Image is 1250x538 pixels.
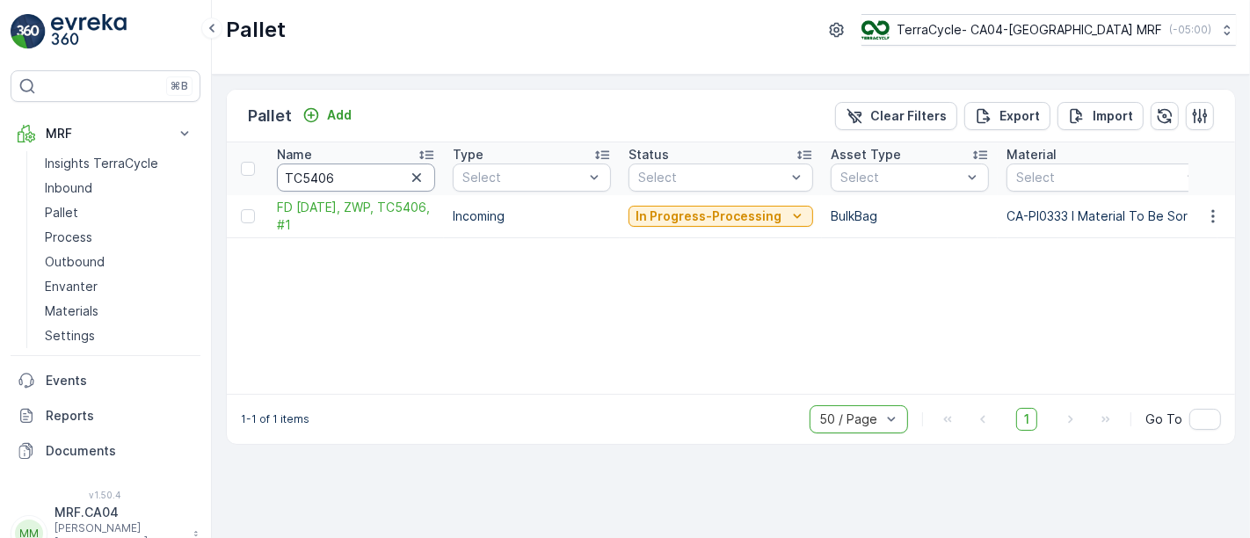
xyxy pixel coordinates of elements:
a: Pallet [38,200,200,225]
p: BulkBag [831,207,989,225]
span: v 1.50.4 [11,490,200,500]
p: Status [629,146,669,164]
a: Documents [11,433,200,469]
img: TC_8rdWMmT_gp9TRR3.png [861,20,890,40]
a: FD August 22 2025, ZWP, TC5406, #1 [277,199,435,234]
button: Import [1057,102,1144,130]
p: Select [638,169,786,186]
p: Add [327,106,352,124]
p: Name [277,146,312,164]
a: Inbound [38,176,200,200]
a: Envanter [38,274,200,299]
p: MRF.CA04 [55,504,185,521]
p: Export [999,107,1040,125]
button: Clear Filters [835,102,957,130]
p: Materials [45,302,98,320]
p: CA-PI0333 I Material To Be Sorted [1007,207,1209,225]
p: Select [840,169,962,186]
p: Pallet [248,104,292,128]
p: ⌘B [171,79,188,93]
p: 1-1 of 1 items [241,412,309,426]
p: Process [45,229,92,246]
p: Outbound [45,253,105,271]
a: Process [38,225,200,250]
button: In Progress-Processing [629,206,813,227]
p: Insights TerraCycle [45,155,158,172]
input: Search [277,164,435,192]
a: Events [11,363,200,398]
p: Settings [45,327,95,345]
img: logo_light-DOdMpM7g.png [51,14,127,49]
span: Go To [1145,411,1182,428]
span: 1 [1016,408,1037,431]
button: MRF [11,116,200,151]
p: Select [1016,169,1181,186]
p: Envanter [45,278,98,295]
p: Material [1007,146,1057,164]
p: Inbound [45,179,92,197]
a: Settings [38,324,200,348]
p: MRF [46,125,165,142]
p: In Progress-Processing [636,207,781,225]
button: TerraCycle- CA04-[GEOGRAPHIC_DATA] MRF(-05:00) [861,14,1236,46]
p: Incoming [453,207,611,225]
a: Insights TerraCycle [38,151,200,176]
p: Type [453,146,483,164]
span: FD [DATE], ZWP, TC5406, #1 [277,199,435,234]
p: Pallet [226,16,286,44]
p: TerraCycle- CA04-[GEOGRAPHIC_DATA] MRF [897,21,1162,39]
p: Clear Filters [870,107,947,125]
p: Import [1093,107,1133,125]
p: Asset Type [831,146,901,164]
a: Reports [11,398,200,433]
p: Select [462,169,584,186]
div: Toggle Row Selected [241,209,255,223]
a: Materials [38,299,200,324]
a: Outbound [38,250,200,274]
button: Export [964,102,1050,130]
p: Events [46,372,193,389]
p: ( -05:00 ) [1169,23,1211,37]
p: Pallet [45,204,78,222]
p: Documents [46,442,193,460]
img: logo [11,14,46,49]
button: Add [295,105,359,126]
p: Reports [46,407,193,425]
